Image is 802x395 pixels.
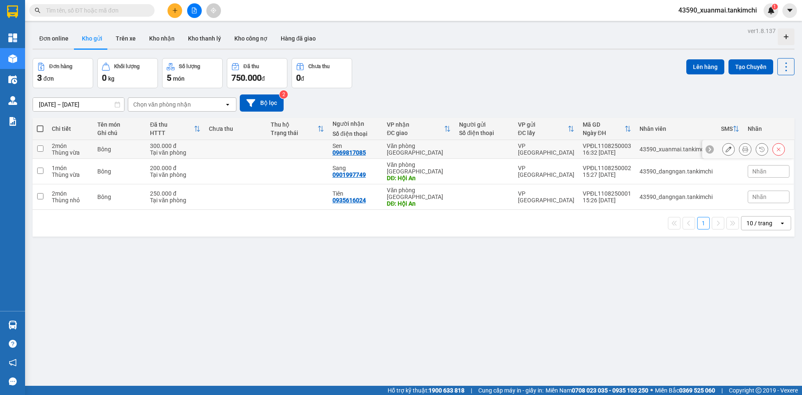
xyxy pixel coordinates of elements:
button: caret-down [782,3,797,18]
div: Thùng nhỏ [52,197,89,204]
span: search [35,8,41,13]
div: Khối lượng [114,64,140,69]
div: 200.000 đ [150,165,200,171]
div: Tại văn phòng [150,171,200,178]
div: 1 món [52,165,89,171]
div: Văn phòng [GEOGRAPHIC_DATA] [387,161,451,175]
button: Trên xe [109,28,142,48]
div: Thùng vừa [52,171,89,178]
div: VPĐL1108250002 [583,165,631,171]
div: Bông [97,168,142,175]
span: message [9,377,17,385]
input: Tìm tên, số ĐT hoặc mã đơn [46,6,145,15]
span: 0 [102,73,107,83]
div: ĐC giao [387,130,444,136]
div: Tại văn phòng [150,149,200,156]
img: dashboard-icon [8,33,17,42]
button: 1 [697,217,710,229]
button: Kho thanh lý [181,28,228,48]
div: Văn phòng [GEOGRAPHIC_DATA] [387,143,451,156]
button: file-add [187,3,202,18]
div: Chi tiết [52,125,89,132]
div: 2 món [52,143,89,149]
span: 5 [167,73,171,83]
div: Sen [332,143,378,149]
span: đơn [43,75,54,82]
div: Tạo kho hàng mới [778,28,794,45]
input: Select a date range. [33,98,124,111]
strong: 0708 023 035 - 0935 103 250 [572,387,648,394]
div: 2 món [52,190,89,197]
span: kg [108,75,114,82]
div: Đơn hàng [49,64,72,69]
button: Lên hàng [686,59,724,74]
div: VP [GEOGRAPHIC_DATA] [518,165,574,178]
button: Kho nhận [142,28,181,48]
div: DĐ: Hội An [387,200,451,207]
span: Miền Bắc [655,386,715,395]
span: copyright [756,387,761,393]
button: Kho công nợ [228,28,274,48]
div: Người gửi [459,121,510,128]
div: Sửa đơn hàng [722,143,735,155]
div: VP nhận [387,121,444,128]
div: Đã thu [150,121,194,128]
sup: 1 [772,4,778,10]
span: Nhãn [752,168,766,175]
span: caret-down [786,7,794,14]
div: Ngày ĐH [583,130,624,136]
span: plus [172,8,178,13]
div: Chọn văn phòng nhận [133,100,191,109]
div: Số điện thoại [459,130,510,136]
img: warehouse-icon [8,321,17,329]
div: Thu hộ [271,121,317,128]
button: Đã thu750.000đ [227,58,287,88]
button: Tạo Chuyến [728,59,773,74]
span: đ [301,75,304,82]
div: Thùng vừa [52,149,89,156]
th: Toggle SortBy [266,118,328,140]
div: DĐ: Hội An [387,175,451,181]
img: solution-icon [8,117,17,126]
div: Tại văn phòng [150,197,200,204]
span: | [471,386,472,395]
th: Toggle SortBy [146,118,205,140]
span: Miền Nam [546,386,648,395]
div: VP [GEOGRAPHIC_DATA] [518,143,574,156]
sup: 2 [279,90,288,99]
span: | [721,386,723,395]
div: Chưa thu [209,125,262,132]
span: món [173,75,185,82]
div: VP gửi [518,121,568,128]
th: Toggle SortBy [717,118,744,140]
div: Người nhận [332,120,378,127]
div: Văn phòng [GEOGRAPHIC_DATA] [387,187,451,200]
strong: 0369 525 060 [679,387,715,394]
div: Nhân viên [640,125,713,132]
div: SMS [721,125,733,132]
button: Đơn hàng3đơn [33,58,93,88]
button: plus [168,3,182,18]
span: Cung cấp máy in - giấy in: [478,386,543,395]
div: 43590_dangngan.tankimchi [640,168,713,175]
div: Bông [97,146,142,153]
button: Bộ lọc [240,94,284,112]
div: 16:32 [DATE] [583,149,631,156]
img: warehouse-icon [8,96,17,105]
div: Nhãn [748,125,789,132]
div: 250.000 đ [150,190,200,197]
div: VPĐL1108250003 [583,143,631,149]
div: ĐC lấy [518,130,568,136]
div: 15:26 [DATE] [583,197,631,204]
div: Chưa thu [308,64,330,69]
span: đ [261,75,265,82]
span: 1 [773,4,776,10]
div: Số điện thoại [332,130,378,137]
div: VP [GEOGRAPHIC_DATA] [518,190,574,204]
img: warehouse-icon [8,54,17,63]
div: 43590_dangngan.tankimchi [640,194,713,200]
img: logo-vxr [7,5,18,18]
th: Toggle SortBy [383,118,455,140]
th: Toggle SortBy [579,118,635,140]
div: Tiên [332,190,378,197]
